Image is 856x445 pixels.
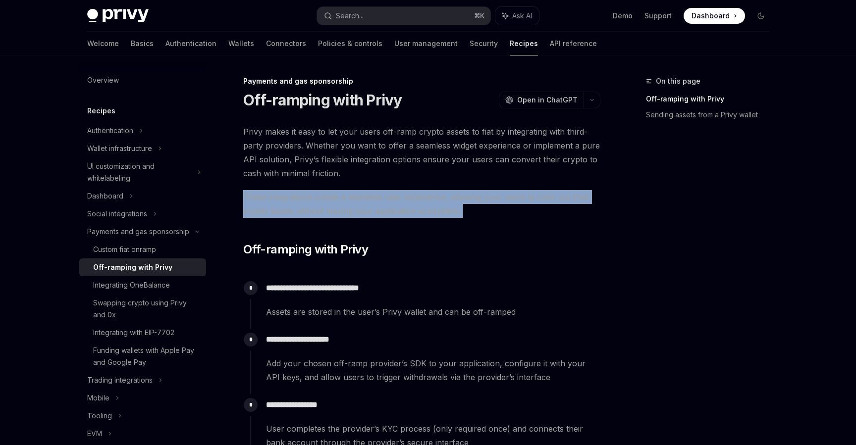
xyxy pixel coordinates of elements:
div: Integrating with EIP-7702 [93,327,174,339]
a: User management [394,32,458,55]
a: Welcome [87,32,119,55]
a: Wallets [228,32,254,55]
div: Swapping crypto using Privy and 0x [93,297,200,321]
a: Recipes [510,32,538,55]
a: Off-ramping with Privy [79,258,206,276]
div: Dashboard [87,190,123,202]
a: Support [644,11,672,21]
div: Trading integrations [87,374,153,386]
a: Policies & controls [318,32,382,55]
button: Open in ChatGPT [499,92,584,108]
a: Swapping crypto using Privy and 0x [79,294,206,324]
a: API reference [550,32,597,55]
span: Open in ChatGPT [517,95,578,105]
div: Funding wallets with Apple Pay and Google Pay [93,345,200,368]
div: Search... [336,10,364,22]
span: Ask AI [512,11,532,21]
span: Dashboard [692,11,730,21]
a: Integrating with EIP-7702 [79,324,206,342]
a: Integrating OneBalance [79,276,206,294]
div: Payments and gas sponsorship [243,76,600,86]
span: ⌘ K [474,12,484,20]
a: Sending assets from a Privy wallet [646,107,777,123]
a: Off-ramping with Privy [646,91,777,107]
button: Toggle dark mode [753,8,769,24]
div: Authentication [87,125,133,137]
button: Search...⌘K [317,7,490,25]
a: Custom fiat onramp [79,241,206,258]
span: Off-ramping with Privy [243,242,368,257]
span: Add your chosen off-ramp provider’s SDK to your application, configure it with your API keys, and... [266,356,600,384]
h5: Recipes [87,105,115,117]
a: Security [470,32,498,55]
button: Ask AI [495,7,539,25]
a: Connectors [266,32,306,55]
div: Wallet infrastructure [87,143,152,154]
span: Privy makes it easy to let your users off-ramp crypto assets to fiat by integrating with third-pa... [243,125,600,180]
div: Tooling [87,410,112,422]
div: Social integrations [87,208,147,220]
div: UI customization and whitelabeling [87,160,191,184]
img: dark logo [87,9,149,23]
div: Mobile [87,392,109,404]
span: These integrations create a seamless user experience, allowing your users to cash out their crypt... [243,190,600,218]
div: Custom fiat onramp [93,244,156,255]
div: Integrating OneBalance [93,279,170,291]
a: Dashboard [684,8,745,24]
a: Authentication [165,32,216,55]
div: Overview [87,74,119,86]
h1: Off-ramping with Privy [243,91,402,109]
a: Demo [613,11,633,21]
div: EVM [87,428,102,440]
div: Payments and gas sponsorship [87,226,189,238]
a: Overview [79,71,206,89]
div: Off-ramping with Privy [93,261,172,273]
a: Funding wallets with Apple Pay and Google Pay [79,342,206,371]
span: On this page [656,75,700,87]
span: Assets are stored in the user’s Privy wallet and can be off-ramped [266,305,600,319]
a: Basics [131,32,154,55]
